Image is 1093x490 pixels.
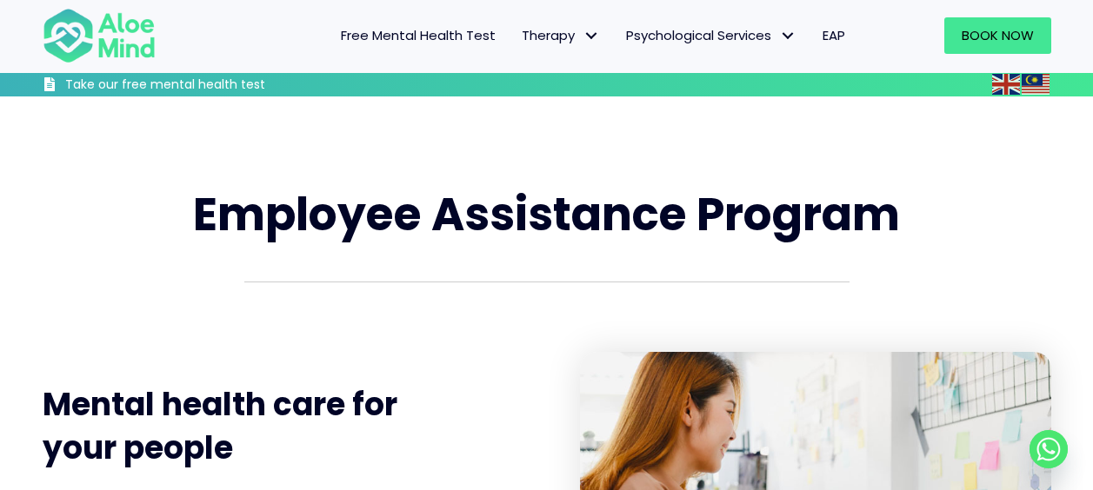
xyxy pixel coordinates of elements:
span: Employee Assistance Program [193,182,900,246]
a: EAP [810,17,858,54]
span: Mental health care for your people [43,382,397,470]
img: en [992,74,1020,95]
img: ms [1022,74,1050,95]
span: Therapy [522,26,600,44]
a: Malay [1022,74,1051,94]
span: EAP [823,26,845,44]
a: Free Mental Health Test [328,17,509,54]
span: Book Now [962,26,1034,44]
span: Free Mental Health Test [341,26,496,44]
a: Psychological ServicesPsychological Services: submenu [613,17,810,54]
span: Psychological Services [626,26,796,44]
span: Psychological Services: submenu [776,23,801,49]
a: Book Now [944,17,1051,54]
a: Whatsapp [1030,430,1068,468]
img: Aloe mind Logo [43,7,156,64]
a: English [992,74,1022,94]
span: Therapy: submenu [579,23,604,49]
h3: Take our free mental health test [65,76,358,94]
a: TherapyTherapy: submenu [509,17,613,54]
nav: Menu [178,17,858,54]
a: Take our free mental health test [43,76,358,96]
